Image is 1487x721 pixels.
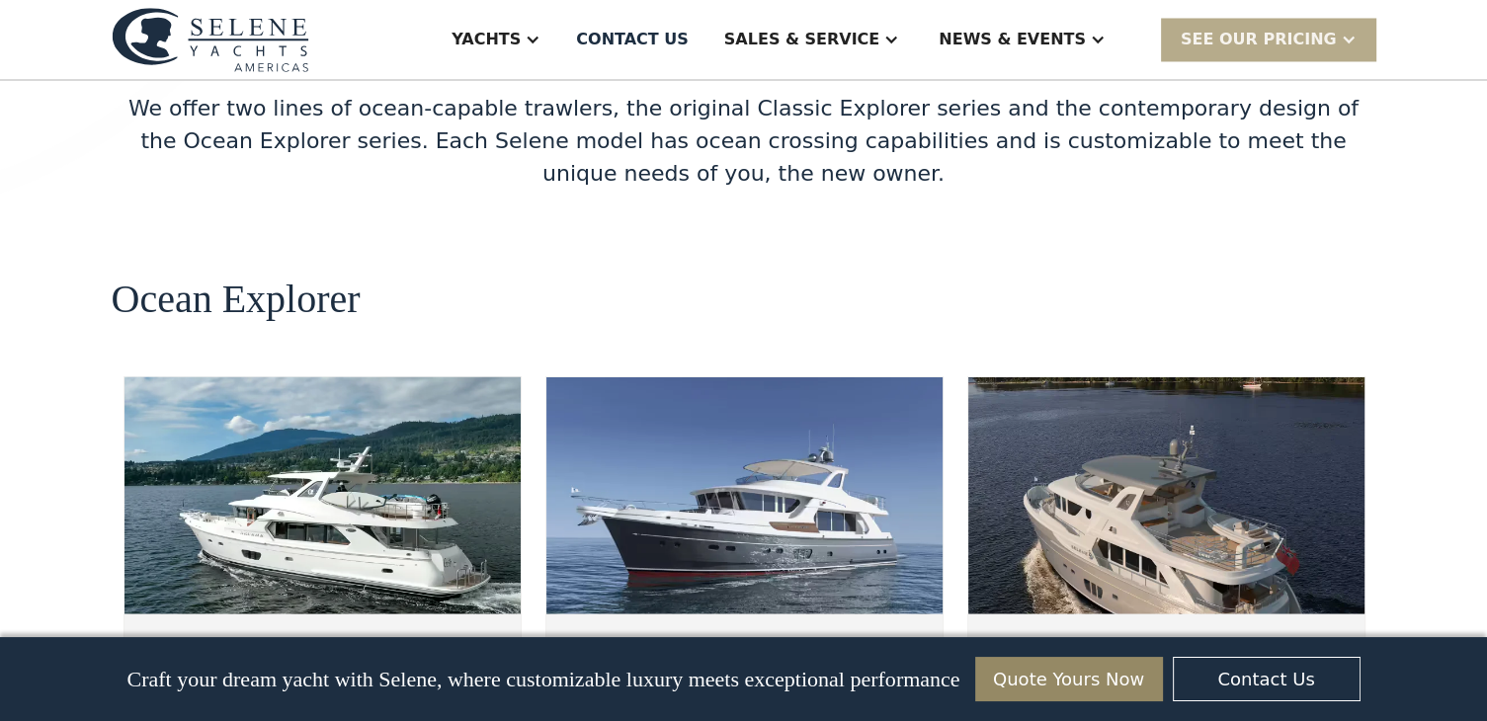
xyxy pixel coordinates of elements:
img: ocean going trawler [968,376,1364,613]
div: News & EVENTS [939,28,1086,51]
img: logo [112,7,309,71]
p: Craft your dream yacht with Selene, where customizable luxury meets exceptional performance [126,667,959,692]
div: SEE Our Pricing [1161,18,1376,60]
div: SEE Our Pricing [1181,28,1337,51]
div: Yachts [452,28,521,51]
div: We offer two lines of ocean-capable trawlers, the original Classic Explorer series and the contem... [112,92,1376,190]
div: Contact US [576,28,689,51]
div: Sales & Service [724,28,879,51]
a: Contact Us [1173,657,1361,701]
a: Quote Yours Now [975,657,1163,701]
img: ocean going trawler [124,376,521,613]
h2: Ocean Explorer [112,277,361,320]
img: ocean going trawler [546,376,943,613]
